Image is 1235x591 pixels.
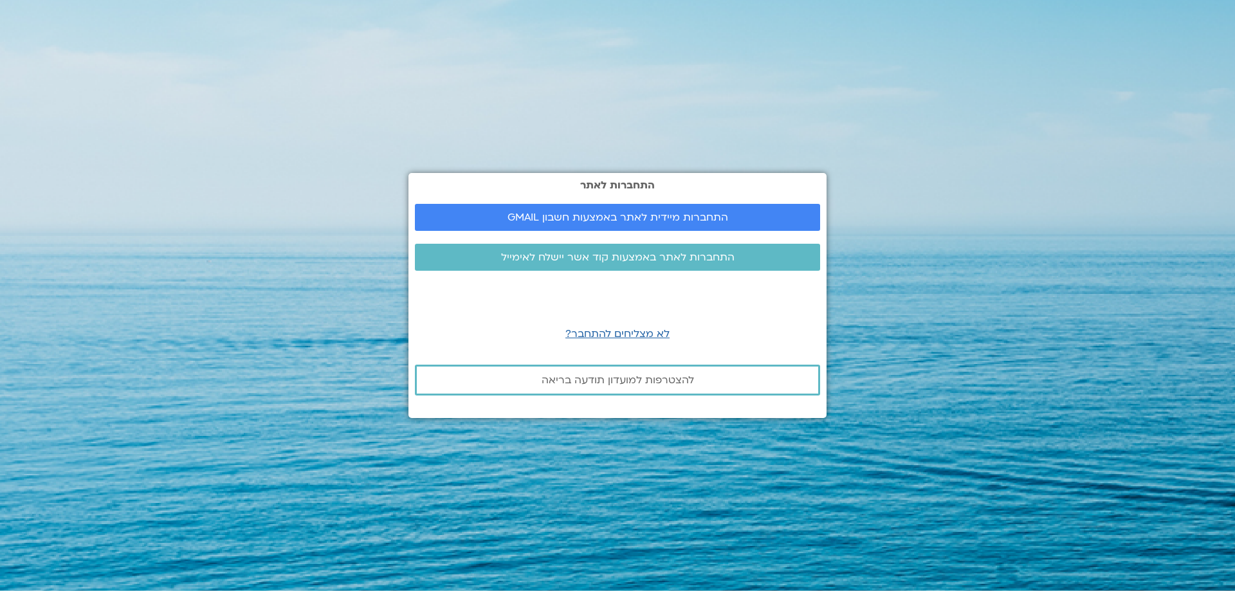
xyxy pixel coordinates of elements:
span: התחברות מיידית לאתר באמצעות חשבון GMAIL [508,212,728,223]
span: התחברות לאתר באמצעות קוד אשר יישלח לאימייל [501,251,735,263]
a: להצטרפות למועדון תודעה בריאה [415,365,820,396]
a: התחברות מיידית לאתר באמצעות חשבון GMAIL [415,204,820,231]
a: התחברות לאתר באמצעות קוד אשר יישלח לאימייל [415,244,820,271]
a: לא מצליחים להתחבר? [565,327,670,341]
h2: התחברות לאתר [415,179,820,191]
span: להצטרפות למועדון תודעה בריאה [542,374,694,386]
